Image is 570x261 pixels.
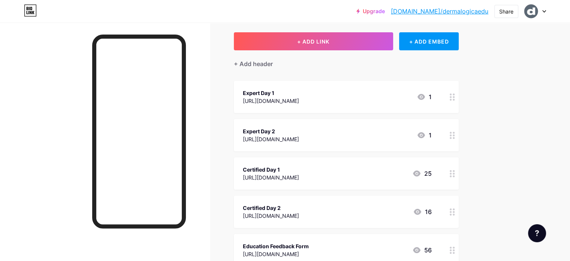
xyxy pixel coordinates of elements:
[417,131,432,140] div: 1
[524,4,538,18] img: dermalogicaedu
[243,97,299,105] div: [URL][DOMAIN_NAME]
[243,135,299,143] div: [URL][DOMAIN_NAME]
[413,207,432,216] div: 16
[412,169,432,178] div: 25
[499,8,513,15] div: Share
[243,250,309,258] div: [URL][DOMAIN_NAME]
[234,32,393,50] button: + ADD LINK
[412,246,432,255] div: 56
[399,32,459,50] div: + ADD EMBED
[356,8,385,14] a: Upgrade
[234,59,273,68] div: + Add header
[243,212,299,220] div: [URL][DOMAIN_NAME]
[391,7,488,16] a: [DOMAIN_NAME]/dermalogicaedu
[243,166,299,173] div: Certified Day 1
[243,89,299,97] div: Expert Day 1
[417,92,432,101] div: 1
[243,242,309,250] div: Education Feedback Form
[243,204,299,212] div: Certified Day 2
[243,127,299,135] div: Expert Day 2
[297,38,329,45] span: + ADD LINK
[243,173,299,181] div: [URL][DOMAIN_NAME]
